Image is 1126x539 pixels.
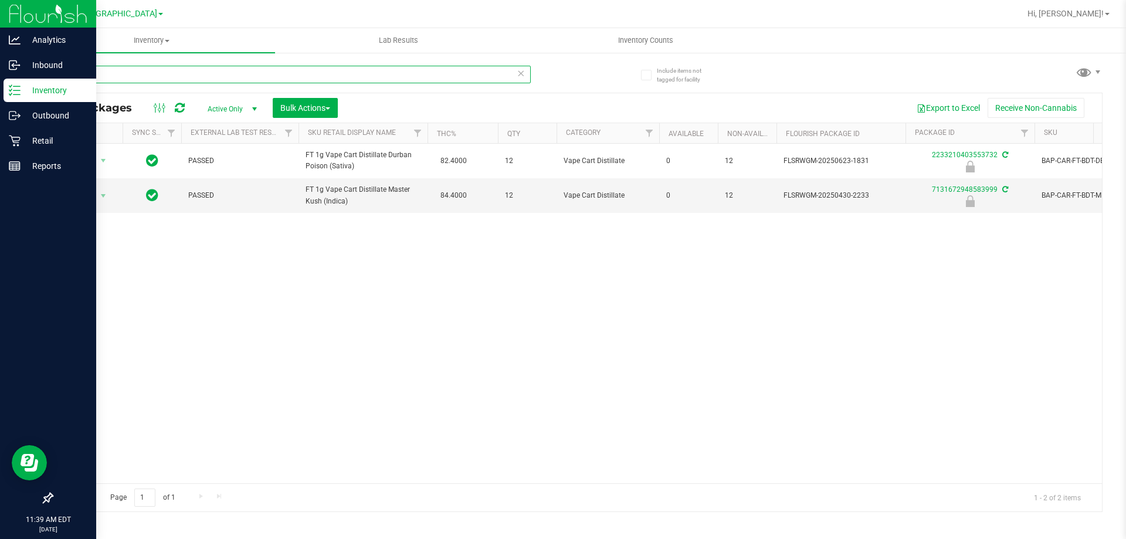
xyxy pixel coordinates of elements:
[640,123,659,143] a: Filter
[1000,151,1008,159] span: Sync from Compliance System
[909,98,988,118] button: Export to Excel
[904,195,1036,207] div: Newly Received
[21,83,91,97] p: Inventory
[21,109,91,123] p: Outbound
[666,190,711,201] span: 0
[279,123,299,143] a: Filter
[9,84,21,96] inline-svg: Inventory
[988,98,1084,118] button: Receive Non-Cannabis
[12,445,47,480] iframe: Resource center
[77,9,157,19] span: [GEOGRAPHIC_DATA]
[61,101,144,114] span: All Packages
[904,161,1036,172] div: Newly Received
[5,525,91,534] p: [DATE]
[522,28,769,53] a: Inventory Counts
[1015,123,1035,143] a: Filter
[9,34,21,46] inline-svg: Analytics
[21,159,91,173] p: Reports
[9,135,21,147] inline-svg: Retail
[564,190,652,201] span: Vape Cart Distillate
[727,130,779,138] a: Non-Available
[784,155,898,167] span: FLSRWGM-20250623-1831
[21,134,91,148] p: Retail
[308,128,396,137] a: Sku Retail Display Name
[666,155,711,167] span: 0
[9,59,21,71] inline-svg: Inbound
[162,123,181,143] a: Filter
[132,128,177,137] a: Sync Status
[28,28,275,53] a: Inventory
[915,128,955,137] a: Package ID
[505,190,550,201] span: 12
[306,184,420,206] span: FT 1g Vape Cart Distillate Master Kush (Indica)
[784,190,898,201] span: FLSRWGM-20250430-2233
[657,66,715,84] span: Include items not tagged for facility
[100,489,185,507] span: Page of 1
[363,35,434,46] span: Lab Results
[566,128,601,137] a: Category
[134,489,155,507] input: 1
[5,514,91,525] p: 11:39 AM EDT
[146,152,158,169] span: In Sync
[96,152,111,169] span: select
[602,35,689,46] span: Inventory Counts
[146,187,158,204] span: In Sync
[435,187,473,204] span: 84.4000
[280,103,330,113] span: Bulk Actions
[932,151,998,159] a: 2233210403553732
[932,185,998,194] a: 7131672948583999
[1000,185,1008,194] span: Sync from Compliance System
[96,188,111,204] span: select
[273,98,338,118] button: Bulk Actions
[725,190,769,201] span: 12
[306,150,420,172] span: FT 1g Vape Cart Distillate Durban Poison (Sativa)
[725,155,769,167] span: 12
[564,155,652,167] span: Vape Cart Distillate
[21,58,91,72] p: Inbound
[1044,128,1057,137] a: SKU
[505,155,550,167] span: 12
[786,130,860,138] a: Flourish Package ID
[188,155,291,167] span: PASSED
[9,110,21,121] inline-svg: Outbound
[275,28,522,53] a: Lab Results
[1025,489,1090,506] span: 1 - 2 of 2 items
[507,130,520,138] a: Qty
[669,130,704,138] a: Available
[9,160,21,172] inline-svg: Reports
[188,190,291,201] span: PASSED
[21,33,91,47] p: Analytics
[437,130,456,138] a: THC%
[52,66,531,83] input: Search Package ID, Item Name, SKU, Lot or Part Number...
[28,35,275,46] span: Inventory
[191,128,283,137] a: External Lab Test Result
[435,152,473,170] span: 82.4000
[517,66,525,81] span: Clear
[408,123,428,143] a: Filter
[1027,9,1104,18] span: Hi, [PERSON_NAME]!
